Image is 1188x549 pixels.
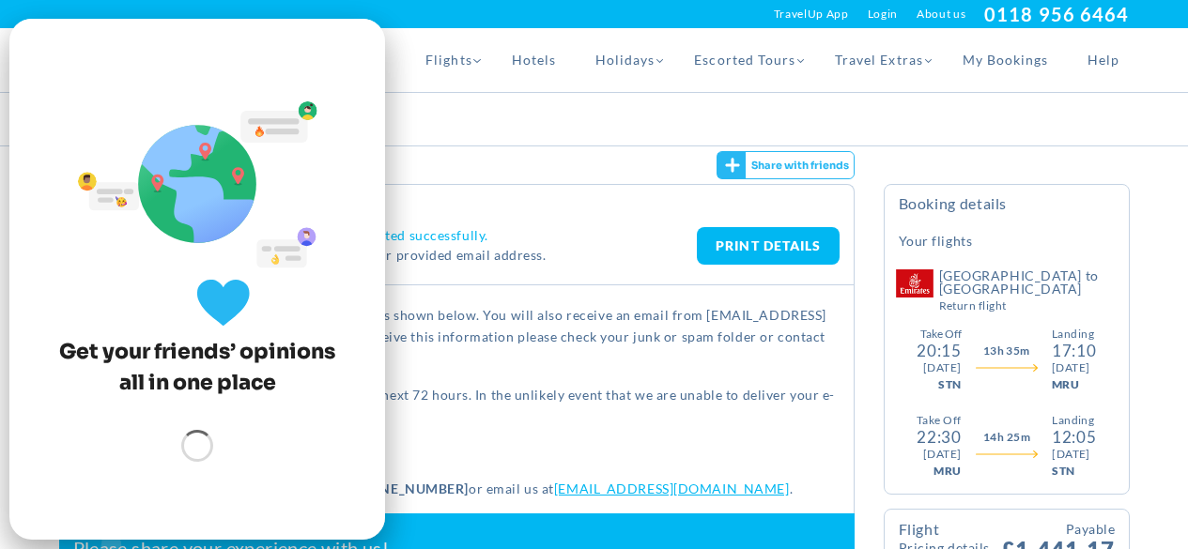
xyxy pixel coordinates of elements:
[576,28,674,92] a: Holidays
[1068,28,1129,92] a: Help
[1051,376,1095,393] div: MRU
[345,480,469,496] strong: [PHONE_NUMBER]
[1051,326,1095,343] div: Landing
[919,326,961,343] div: Take Off
[1051,359,1095,376] div: [DATE]
[898,194,1115,227] h4: Booking Details
[1052,412,1096,429] div: Landing
[938,300,1115,312] small: Return Flight
[895,269,933,297] img: Emirates
[984,3,1129,25] a: 0118 956 6464
[121,227,698,244] h4: Thank You. Your booking has been completed successfully.
[938,269,1115,312] h5: [GEOGRAPHIC_DATA] to [GEOGRAPHIC_DATA]
[121,244,698,266] p: A confirmation email has been sent to your provided email address.
[982,343,1029,359] span: 13h 35m
[74,194,841,213] h2: Booking Confirmation
[74,478,841,499] p: For any further assistance please call us on or email us at .
[1052,463,1096,480] div: STN
[917,343,961,359] div: 20:15
[1052,446,1096,463] div: [DATE]
[898,232,972,251] h5: Your Flights
[717,151,856,179] gamitee-button: Get your friends' opinions
[554,480,790,496] a: [EMAIL_ADDRESS][DOMAIN_NAME]
[943,28,1069,92] a: My Bookings
[922,359,961,376] div: [DATE]
[917,429,961,446] div: 22:30
[1051,343,1095,359] div: 17:10
[74,304,841,370] p: Your booking has been created and the itinerary is shown below. You will also receive an email fr...
[922,446,961,463] div: [DATE]
[938,376,961,393] div: STN
[697,227,840,265] a: PRINT DETAILS
[933,463,961,480] div: MRU
[9,19,385,540] gamitee-draggable-frame: Joyned Window
[1052,429,1096,446] div: 12:05
[406,28,491,92] a: Flights
[815,28,943,92] a: Travel Extras
[74,384,841,428] p: You should expect to receive your e-ticket in the next 72 hours. In the unlikely event that we ar...
[1001,519,1115,539] small: Payable
[674,28,815,92] a: Escorted Tours
[917,412,962,429] div: Take Off
[982,429,1029,446] span: 14h 25m
[492,28,576,92] a: Hotels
